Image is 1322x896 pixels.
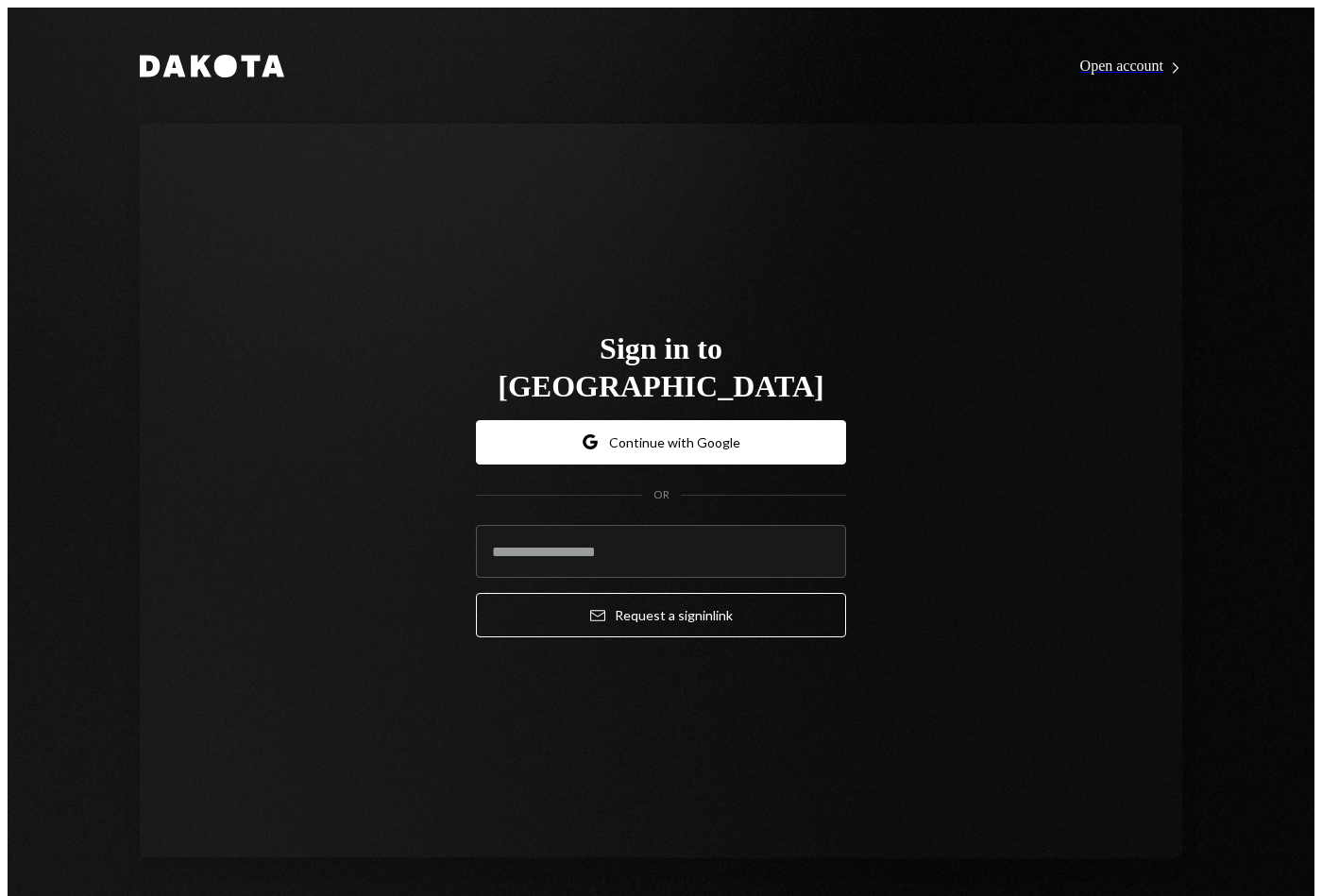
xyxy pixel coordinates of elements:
[476,420,846,465] button: Continue with Google
[476,330,846,405] h1: Sign in to [GEOGRAPHIC_DATA]
[653,487,669,503] div: OR
[476,593,846,637] button: Request a signinlink
[1080,56,1182,76] a: Open account
[1080,58,1182,76] div: Open account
